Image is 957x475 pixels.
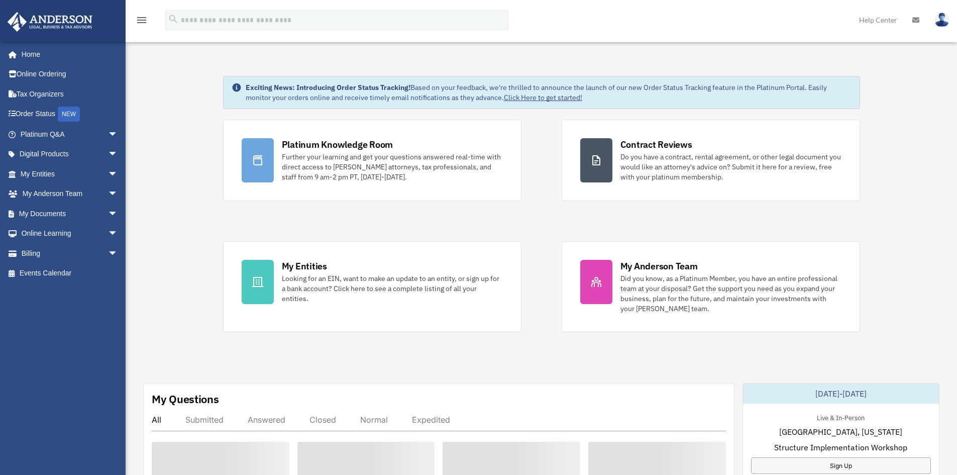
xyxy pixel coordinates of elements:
[562,120,860,201] a: Contract Reviews Do you have a contract, rental agreement, or other legal document you would like...
[7,243,133,263] a: Billingarrow_drop_down
[743,384,939,404] div: [DATE]-[DATE]
[282,138,393,151] div: Platinum Knowledge Room
[7,204,133,224] a: My Documentsarrow_drop_down
[108,124,128,145] span: arrow_drop_down
[7,84,133,104] a: Tax Organizers
[282,260,327,272] div: My Entities
[108,164,128,184] span: arrow_drop_down
[7,224,133,244] a: Online Learningarrow_drop_down
[7,124,133,144] a: Platinum Q&Aarrow_drop_down
[108,204,128,224] span: arrow_drop_down
[934,13,949,27] img: User Pic
[360,415,388,425] div: Normal
[168,14,179,25] i: search
[779,426,902,438] span: [GEOGRAPHIC_DATA], [US_STATE]
[248,415,285,425] div: Answered
[185,415,224,425] div: Submitted
[809,412,873,422] div: Live & In-Person
[246,83,410,92] strong: Exciting News: Introducing Order Status Tracking!
[620,152,841,182] div: Do you have a contract, rental agreement, or other legal document you would like an attorney's ad...
[7,64,133,84] a: Online Ordering
[108,243,128,264] span: arrow_drop_down
[7,164,133,184] a: My Entitiesarrow_drop_down
[136,14,148,26] i: menu
[282,152,503,182] div: Further your learning and get your questions answered real-time with direct access to [PERSON_NAM...
[108,184,128,205] span: arrow_drop_down
[108,144,128,165] span: arrow_drop_down
[58,107,80,122] div: NEW
[282,273,503,304] div: Looking for an EIN, want to make an update to an entity, or sign up for a bank account? Click her...
[223,120,521,201] a: Platinum Knowledge Room Further your learning and get your questions answered real-time with dire...
[562,241,860,332] a: My Anderson Team Did you know, as a Platinum Member, you have an entire professional team at your...
[309,415,336,425] div: Closed
[751,457,931,474] a: Sign Up
[246,82,852,103] div: Based on your feedback, we're thrilled to announce the launch of our new Order Status Tracking fe...
[620,138,692,151] div: Contract Reviews
[223,241,521,332] a: My Entities Looking for an EIN, want to make an update to an entity, or sign up for a bank accoun...
[136,18,148,26] a: menu
[774,441,907,453] span: Structure Implementation Workshop
[7,104,133,125] a: Order StatusNEW
[108,224,128,244] span: arrow_drop_down
[7,263,133,283] a: Events Calendar
[504,93,582,102] a: Click Here to get started!
[620,260,698,272] div: My Anderson Team
[620,273,841,314] div: Did you know, as a Platinum Member, you have an entire professional team at your disposal? Get th...
[7,184,133,204] a: My Anderson Teamarrow_drop_down
[5,12,95,32] img: Anderson Advisors Platinum Portal
[7,44,128,64] a: Home
[152,415,161,425] div: All
[7,144,133,164] a: Digital Productsarrow_drop_down
[152,392,219,407] div: My Questions
[412,415,450,425] div: Expedited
